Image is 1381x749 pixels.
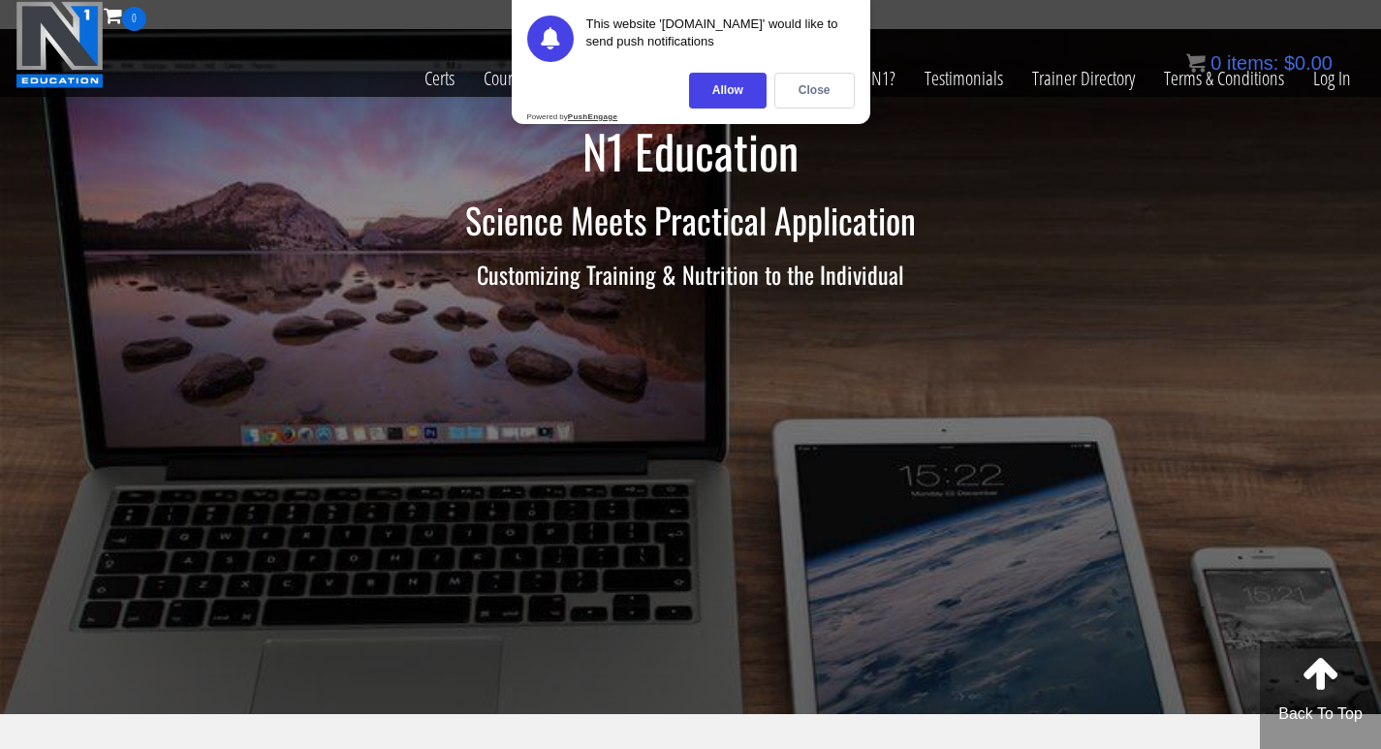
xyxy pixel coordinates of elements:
[586,16,855,62] div: This website '[DOMAIN_NAME]' would like to send push notifications
[1299,31,1365,126] a: Log In
[124,201,1258,239] h2: Science Meets Practical Application
[1227,52,1278,74] span: items:
[689,73,767,109] div: Allow
[469,31,565,126] a: Course List
[1186,52,1333,74] a: 0 items: $0.00
[124,262,1258,287] h3: Customizing Training & Nutrition to the Individual
[1210,52,1221,74] span: 0
[1018,31,1149,126] a: Trainer Directory
[527,112,618,121] div: Powered by
[410,31,469,126] a: Certs
[1284,52,1333,74] bdi: 0.00
[16,1,104,88] img: n1-education
[1284,52,1295,74] span: $
[124,126,1258,177] h1: N1 Education
[104,2,146,28] a: 0
[1149,31,1299,126] a: Terms & Conditions
[910,31,1018,126] a: Testimonials
[774,73,855,109] div: Close
[568,112,617,121] strong: PushEngage
[1186,53,1206,73] img: icon11.png
[122,7,146,31] span: 0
